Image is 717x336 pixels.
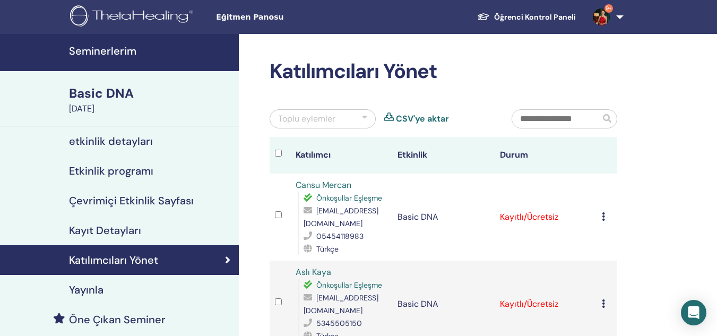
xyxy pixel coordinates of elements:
[69,313,166,326] h4: Öne Çıkan Seminer
[69,84,232,102] div: Basic DNA
[270,59,617,84] h2: Katılımcıları Yönet
[593,8,610,25] img: default.jpg
[316,244,339,254] span: Türkçe
[392,137,495,174] th: Etkinlik
[316,318,362,328] span: 5345505150
[69,254,158,266] h4: Katılımcıları Yönet
[316,231,364,241] span: 05454118983
[316,193,382,203] span: Önkoşullar Eşleşme
[70,5,197,29] img: logo.png
[69,135,153,148] h4: etkinlik detayları
[477,12,490,21] img: graduation-cap-white.svg
[216,12,375,23] span: Eğitmen Panosu
[290,137,393,174] th: Katılımcı
[69,224,141,237] h4: Kayıt Detayları
[69,165,153,177] h4: Etkinlik programı
[296,179,351,191] a: Cansu Mercan
[69,45,232,57] h4: Seminerlerim
[69,102,232,115] div: [DATE]
[604,4,613,13] span: 9+
[69,194,194,207] h4: Çevrimiçi Etkinlik Sayfası
[278,113,335,125] div: Toplu eylemler
[296,266,331,278] a: Aslı Kaya
[316,280,382,290] span: Önkoşullar Eşleşme
[304,293,378,315] span: [EMAIL_ADDRESS][DOMAIN_NAME]
[681,300,706,325] div: Open Intercom Messenger
[304,206,378,228] span: [EMAIL_ADDRESS][DOMAIN_NAME]
[392,174,495,261] td: Basic DNA
[495,137,597,174] th: Durum
[396,113,449,125] a: CSV'ye aktar
[469,7,584,27] a: Öğrenci Kontrol Paneli
[69,283,103,296] h4: Yayınla
[63,84,239,115] a: Basic DNA[DATE]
